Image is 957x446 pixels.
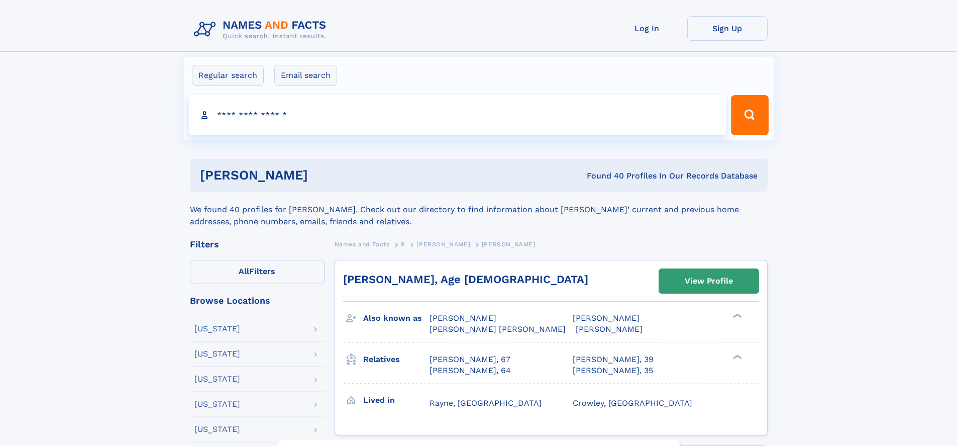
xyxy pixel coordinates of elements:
h1: [PERSON_NAME] [200,169,448,182]
span: [PERSON_NAME] [PERSON_NAME] [430,324,566,334]
span: Crowley, [GEOGRAPHIC_DATA] [573,398,692,408]
div: [US_STATE] [194,425,240,433]
div: View Profile [685,270,733,293]
span: [PERSON_NAME] [482,241,536,248]
span: [PERSON_NAME] [573,313,640,323]
a: View Profile [659,269,759,293]
div: Filters [190,240,325,249]
h3: Relatives [363,351,430,368]
a: R [401,238,405,250]
button: Search Button [731,95,768,135]
div: ❯ [730,313,742,319]
div: [US_STATE] [194,350,240,358]
label: Filters [190,260,325,284]
a: [PERSON_NAME], 39 [573,354,654,365]
h3: Also known as [363,310,430,327]
a: [PERSON_NAME], 35 [573,365,653,376]
div: ❯ [730,353,742,360]
span: [PERSON_NAME] [430,313,496,323]
div: [US_STATE] [194,400,240,408]
a: Sign Up [687,16,768,41]
span: [PERSON_NAME] [416,241,470,248]
img: Logo Names and Facts [190,16,335,43]
span: [PERSON_NAME] [576,324,643,334]
h3: Lived in [363,392,430,409]
a: Names and Facts [335,238,390,250]
div: We found 40 profiles for [PERSON_NAME]. Check out our directory to find information about [PERSON... [190,192,768,228]
div: [US_STATE] [194,375,240,383]
a: [PERSON_NAME], 64 [430,365,511,376]
div: [US_STATE] [194,325,240,333]
input: search input [189,95,727,135]
span: Rayne, [GEOGRAPHIC_DATA] [430,398,542,408]
div: Browse Locations [190,296,325,305]
span: All [239,266,249,276]
a: Log In [607,16,687,41]
a: [PERSON_NAME], 67 [430,354,510,365]
label: Regular search [192,65,264,86]
div: Found 40 Profiles In Our Records Database [447,170,758,182]
a: [PERSON_NAME], Age [DEMOGRAPHIC_DATA] [343,273,588,286]
label: Email search [274,65,337,86]
span: R [401,241,405,248]
a: [PERSON_NAME] [416,238,470,250]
